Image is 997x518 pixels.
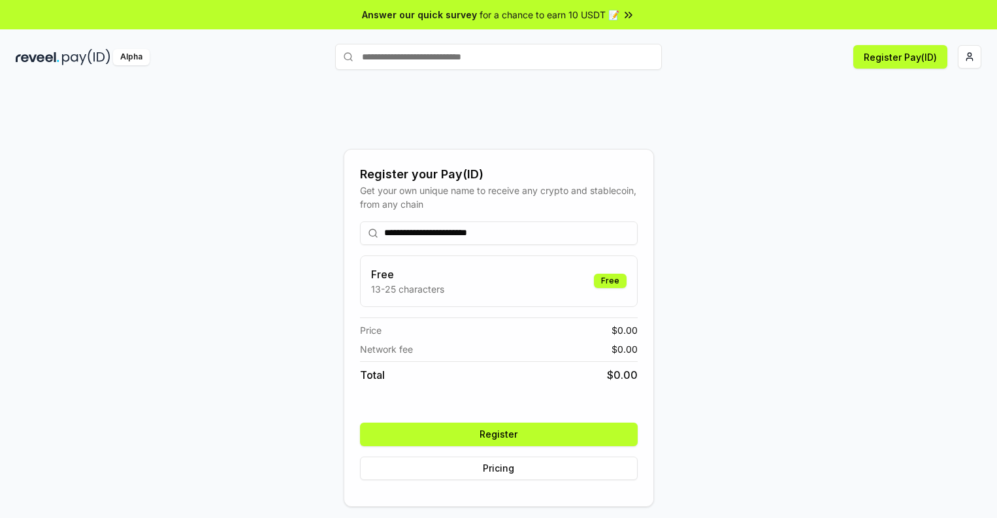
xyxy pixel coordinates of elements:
[362,8,477,22] span: Answer our quick survey
[360,457,638,480] button: Pricing
[853,45,947,69] button: Register Pay(ID)
[371,267,444,282] h3: Free
[16,49,59,65] img: reveel_dark
[607,367,638,383] span: $ 0.00
[480,8,619,22] span: for a chance to earn 10 USDT 📝
[612,323,638,337] span: $ 0.00
[360,165,638,184] div: Register your Pay(ID)
[360,323,382,337] span: Price
[371,282,444,296] p: 13-25 characters
[612,342,638,356] span: $ 0.00
[62,49,110,65] img: pay_id
[360,184,638,211] div: Get your own unique name to receive any crypto and stablecoin, from any chain
[594,274,627,288] div: Free
[113,49,150,65] div: Alpha
[360,423,638,446] button: Register
[360,367,385,383] span: Total
[360,342,413,356] span: Network fee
